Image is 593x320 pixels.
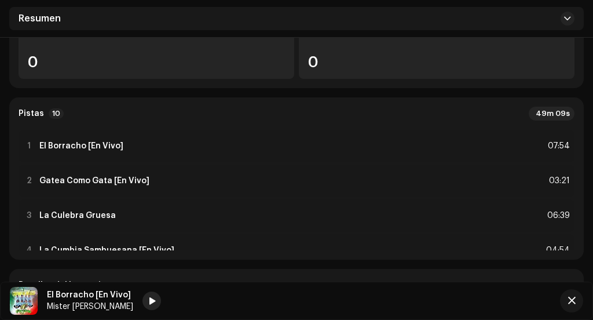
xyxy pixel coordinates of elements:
[544,209,570,223] div: 06:39
[19,109,44,118] strong: Pistas
[39,246,174,255] strong: La Cumbia Sambuesana [En Vivo]
[544,139,570,153] div: 07:54
[47,290,133,300] div: El Borracho [En Vivo]
[39,141,123,151] strong: El Borracho [En Vivo]
[49,108,64,119] p-badge: 10
[19,14,61,23] span: Resumen
[10,287,38,315] img: 933d01a1-9b54-471d-9adb-8d9a6f6eceb8
[544,243,570,257] div: 04:54
[39,176,149,186] strong: Gatea Como Gata [En Vivo]
[529,107,574,121] div: 49m 09s
[544,174,570,188] div: 03:21
[47,302,133,311] div: Mister [PERSON_NAME]
[39,211,116,220] strong: La Culebra Gruesa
